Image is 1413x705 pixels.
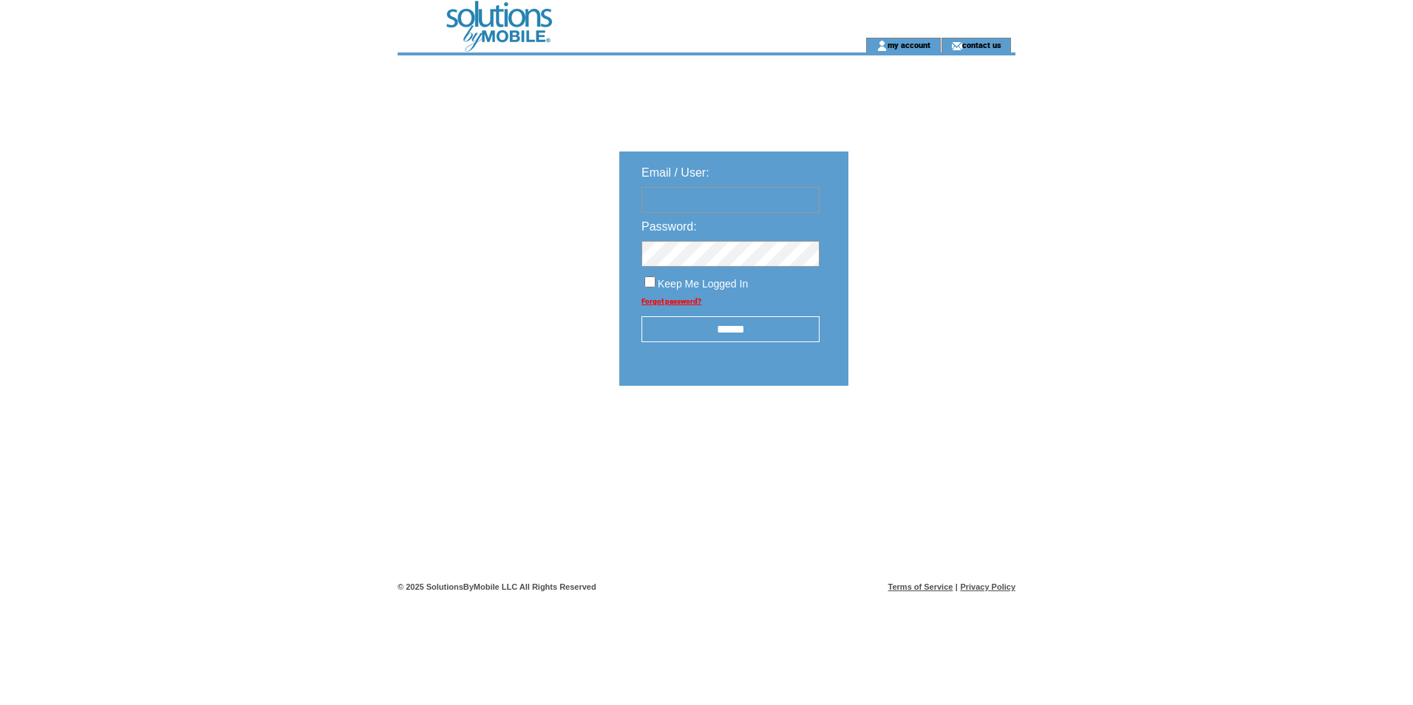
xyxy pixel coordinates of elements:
[398,582,596,591] span: © 2025 SolutionsByMobile LLC All Rights Reserved
[658,278,748,290] span: Keep Me Logged In
[641,166,709,179] span: Email / User:
[888,582,953,591] a: Terms of Service
[956,582,958,591] span: |
[951,40,962,52] img: contact_us_icon.gif;jsessionid=0F1896F01FE5A7F505BE69439E843C5D
[641,220,697,233] span: Password:
[891,423,965,441] img: transparent.png;jsessionid=0F1896F01FE5A7F505BE69439E843C5D
[876,40,888,52] img: account_icon.gif;jsessionid=0F1896F01FE5A7F505BE69439E843C5D
[960,582,1015,591] a: Privacy Policy
[888,40,930,50] a: my account
[962,40,1001,50] a: contact us
[641,297,701,305] a: Forgot password?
